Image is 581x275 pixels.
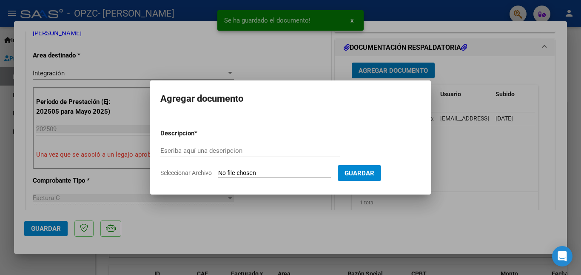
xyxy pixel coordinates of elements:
[345,169,374,177] span: Guardar
[552,246,572,266] div: Open Intercom Messenger
[338,165,381,181] button: Guardar
[160,169,212,176] span: Seleccionar Archivo
[160,91,421,107] h2: Agregar documento
[160,129,239,138] p: Descripcion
